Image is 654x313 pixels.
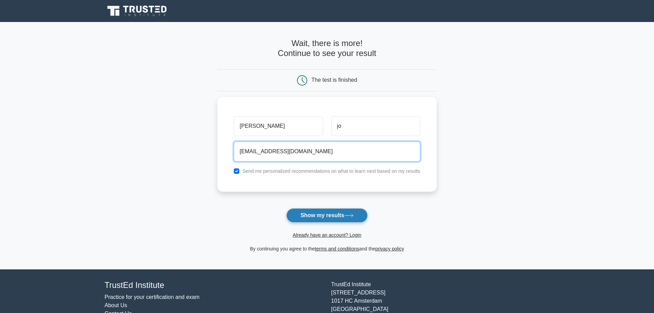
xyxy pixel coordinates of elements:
[105,302,127,308] a: About Us
[234,116,323,136] input: First name
[315,246,359,251] a: terms and conditions
[234,142,420,161] input: Email
[311,77,357,83] div: The test is finished
[331,116,420,136] input: Last name
[105,294,200,300] a: Practice for your certification and exam
[105,280,323,290] h4: TrustEd Institute
[292,232,361,238] a: Already have an account? Login
[217,38,437,58] h4: Wait, there is more! Continue to see your result
[286,208,367,223] button: Show my results
[213,245,441,253] div: By continuing you agree to the and the
[375,246,404,251] a: privacy policy
[242,168,420,174] label: Send me personalized recommendations on what to learn next based on my results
